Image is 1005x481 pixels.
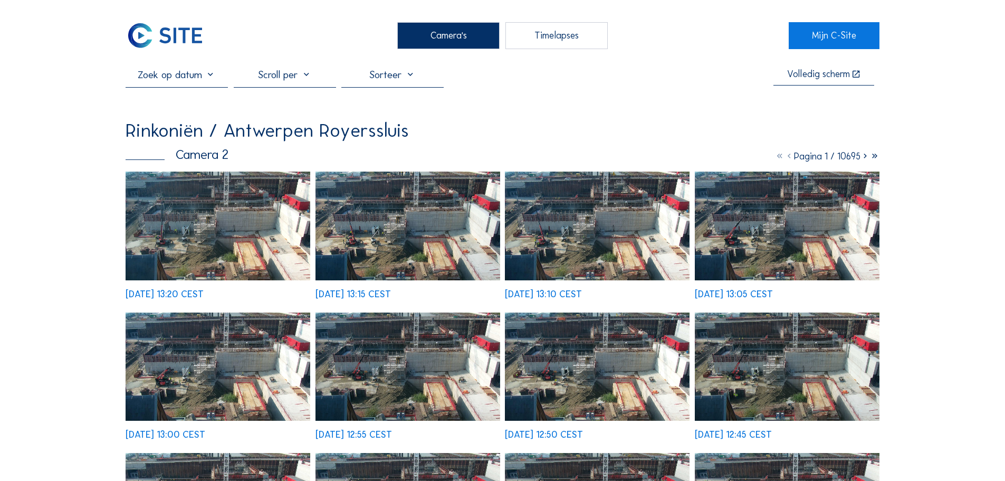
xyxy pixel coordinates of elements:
a: Mijn C-Site [789,22,879,49]
div: [DATE] 13:05 CEST [695,290,773,299]
img: image_53728247 [695,172,879,280]
span: Pagina 1 / 10695 [794,150,860,162]
img: image_53727988 [315,313,500,421]
div: Volledig scherm [787,70,850,80]
img: image_53728655 [126,172,310,280]
div: Camera 2 [126,148,228,162]
div: [DATE] 12:45 CEST [695,430,772,440]
img: image_53727663 [695,313,879,421]
div: [DATE] 12:50 CEST [505,430,583,440]
a: C-SITE Logo [126,22,216,49]
img: image_53728082 [126,313,310,421]
div: [DATE] 13:15 CEST [315,290,391,299]
img: image_53728570 [315,172,500,280]
img: image_53728401 [505,172,690,280]
img: C-SITE Logo [126,22,205,49]
div: [DATE] 13:10 CEST [505,290,582,299]
img: image_53727821 [505,313,690,421]
div: [DATE] 13:20 CEST [126,290,204,299]
div: Rinkoniën / Antwerpen Royerssluis [126,121,409,140]
div: [DATE] 12:55 CEST [315,430,392,440]
div: Camera's [397,22,500,49]
div: Timelapses [505,22,608,49]
input: Zoek op datum 󰅀 [126,68,228,81]
div: [DATE] 13:00 CEST [126,430,205,440]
